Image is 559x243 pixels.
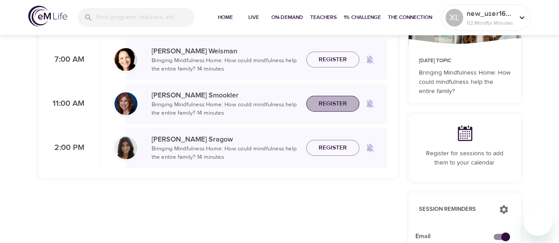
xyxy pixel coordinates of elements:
p: [PERSON_NAME] Smookler [152,90,299,101]
span: Register [319,142,347,153]
p: [PERSON_NAME] Sragow [152,134,299,145]
div: XL [445,9,463,26]
p: Session Reminders [419,205,490,214]
img: Lara_Sragow-min.jpg [114,136,137,159]
img: Laurie_Weisman-min.jpg [114,48,137,71]
span: Email [415,232,500,241]
p: Bringing Mindfulness Home: How could mindfulness help the entire family? [419,68,510,96]
p: 2:00 PM [49,142,84,154]
span: Register [319,98,347,109]
span: The Connection [388,13,432,22]
span: Remind me when a class goes live every Wednesday at 7:00 AM [359,49,380,70]
p: new_user1608587756 [467,8,513,19]
span: Teachers [310,13,337,22]
p: Register for sessions to add them to your calendar [419,149,510,168]
iframe: Button to launch messaging window [524,208,552,236]
span: Remind me when a class goes live every Wednesday at 2:00 PM [359,137,380,158]
p: 11:00 AM [49,98,84,110]
button: Register [306,52,359,68]
span: On-Demand [271,13,303,22]
img: Elaine_Smookler-min.jpg [114,92,137,115]
span: Register [319,54,347,65]
input: Find programs, teachers, etc... [96,8,194,27]
span: Remind me when a class goes live every Wednesday at 11:00 AM [359,93,380,114]
p: 112 Mindful Minutes [467,19,513,27]
span: 1% Challenge [344,13,381,22]
p: [DATE] Topic [419,57,510,65]
p: Bringing Mindfulness Home: How could mindfulness help the entire family? · 14 minutes [152,56,299,74]
p: Bringing Mindfulness Home: How could mindfulness help the entire family? · 14 minutes [152,145,299,162]
img: logo [28,6,67,26]
span: Home [215,13,236,22]
p: 7:00 AM [49,54,84,66]
p: [PERSON_NAME] Weisman [152,46,299,56]
span: Live [243,13,264,22]
p: Bringing Mindfulness Home: How could mindfulness help the entire family? · 14 minutes [152,101,299,118]
button: Register [306,96,359,112]
button: Register [306,140,359,156]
